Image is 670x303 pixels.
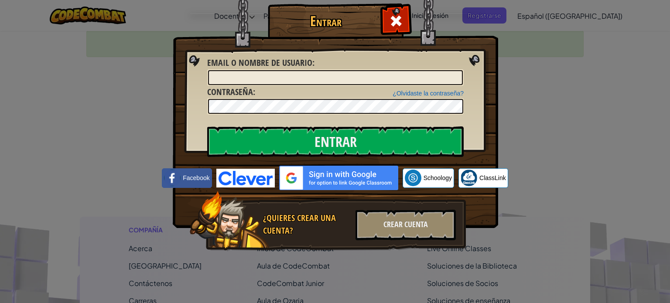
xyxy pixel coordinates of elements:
h1: Entrar [270,14,381,29]
div: ¿Quieres crear una cuenta? [263,212,350,237]
img: clever-logo-blue.png [216,169,275,187]
span: ClassLink [479,174,506,182]
input: Entrar [207,126,464,157]
span: Email o Nombre de usuario [207,57,312,68]
label: : [207,57,314,69]
a: ¿Olvidaste la contraseña? [393,90,464,97]
img: classlink-logo-small.png [461,170,477,186]
span: Schoology [424,174,452,182]
span: Contraseña [207,86,253,98]
img: facebook_small.png [164,170,181,186]
img: gplus_sso_button2.svg [279,166,398,190]
img: schoology.png [405,170,421,186]
div: Crear Cuenta [356,210,456,240]
span: Facebook [183,174,209,182]
label: : [207,86,255,99]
